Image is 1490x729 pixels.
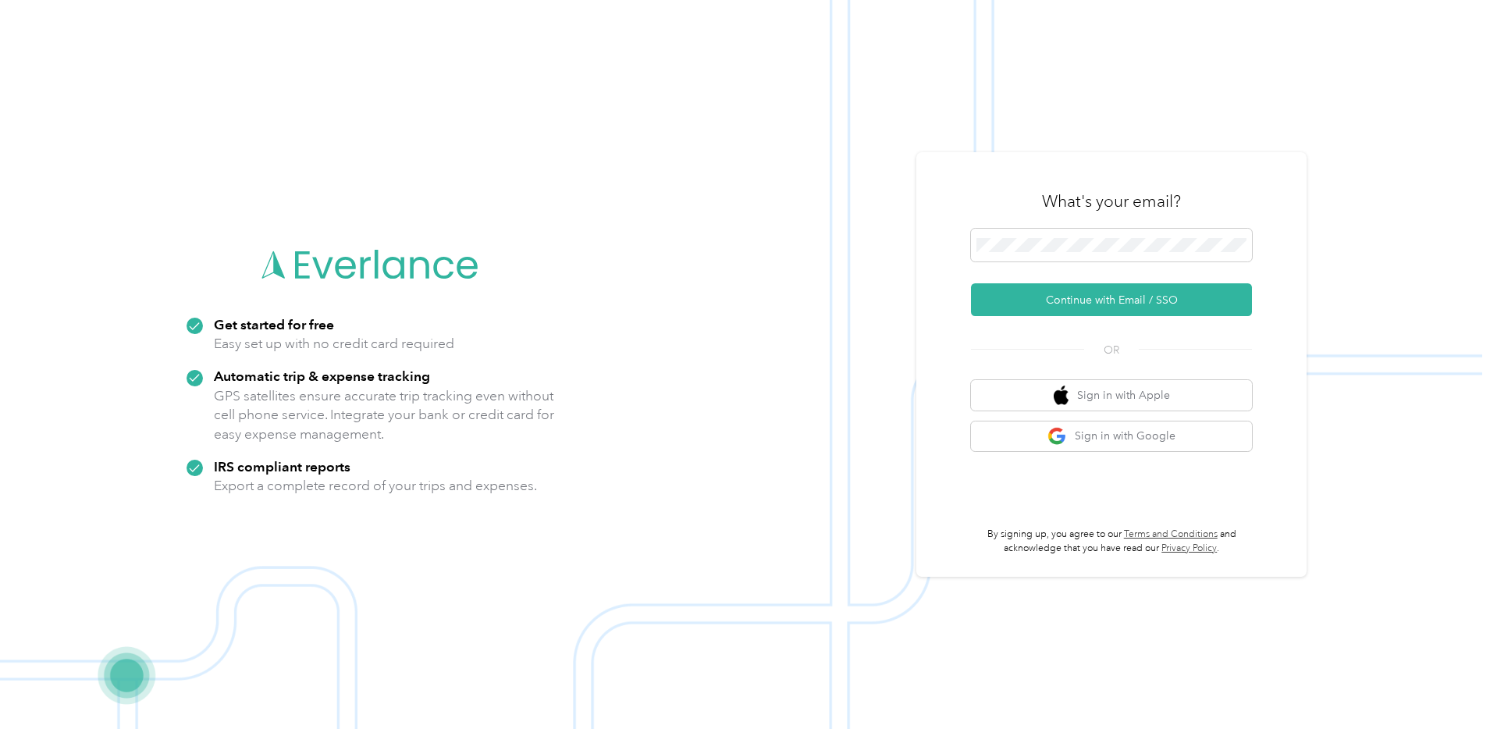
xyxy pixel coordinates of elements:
[214,458,350,475] strong: IRS compliant reports
[214,368,430,384] strong: Automatic trip & expense tracking
[971,283,1252,316] button: Continue with Email / SSO
[214,476,537,496] p: Export a complete record of your trips and expenses.
[1161,542,1217,554] a: Privacy Policy
[214,386,555,444] p: GPS satellites ensure accurate trip tracking even without cell phone service. Integrate your bank...
[971,421,1252,452] button: google logoSign in with Google
[1403,642,1490,729] iframe: Everlance-gr Chat Button Frame
[214,334,454,354] p: Easy set up with no credit card required
[1124,528,1218,540] a: Terms and Conditions
[1047,427,1067,446] img: google logo
[1054,386,1069,405] img: apple logo
[971,380,1252,411] button: apple logoSign in with Apple
[1042,190,1181,212] h3: What's your email?
[971,528,1252,555] p: By signing up, you agree to our and acknowledge that you have read our .
[214,316,334,332] strong: Get started for free
[1084,342,1139,358] span: OR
